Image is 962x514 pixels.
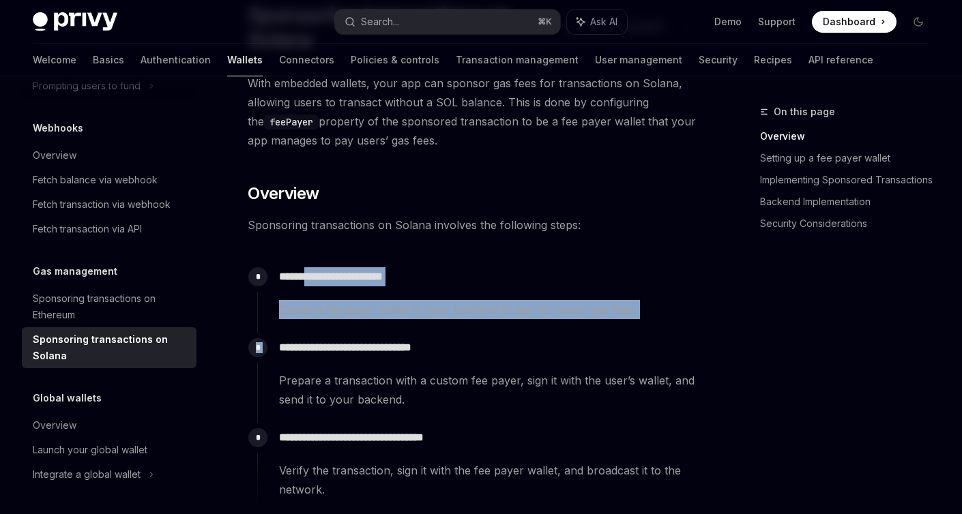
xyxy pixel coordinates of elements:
[812,11,897,33] a: Dashboard
[760,213,940,235] a: Security Considerations
[93,44,124,76] a: Basics
[33,290,188,323] div: Sponsoring transactions on Ethereum
[33,12,117,31] img: dark logo
[248,183,319,205] span: Overview
[567,10,627,34] button: Ask AI
[760,147,940,169] a: Setting up a fee payer wallet
[22,217,196,241] a: Fetch transaction via API
[760,125,940,147] a: Overview
[22,413,196,438] a: Overview
[33,147,76,164] div: Overview
[279,461,697,499] span: Verify the transaction, sign it with the fee payer wallet, and broadcast it to the network.
[22,192,196,217] a: Fetch transaction via webhook
[538,16,552,27] span: ⌘ K
[279,371,697,409] span: Prepare a transaction with a custom fee payer, sign it with the user’s wallet, and send it to you...
[758,15,796,29] a: Support
[22,286,196,327] a: Sponsoring transactions on Ethereum
[22,143,196,168] a: Overview
[33,466,141,483] div: Integrate a global wallet
[264,115,319,130] code: feePayer
[33,196,171,213] div: Fetch transaction via webhook
[22,327,196,368] a: Sponsoring transactions on Solana
[33,221,142,237] div: Fetch transaction via API
[754,44,792,76] a: Recipes
[335,10,559,34] button: Search...⌘K
[33,417,76,434] div: Overview
[808,44,873,76] a: API reference
[351,44,439,76] a: Policies & controls
[590,15,617,29] span: Ask AI
[907,11,929,33] button: Toggle dark mode
[248,215,697,235] span: Sponsoring transactions on Solana involves the following steps:
[361,14,399,30] div: Search...
[760,191,940,213] a: Backend Implementation
[699,44,738,76] a: Security
[248,74,697,150] span: With embedded wallets, your app can sponsor gas fees for transactions on Solana, allowing users t...
[279,300,697,319] span: Create a fee payer wallet in your backend to pay for users’ gas fees.
[774,104,835,120] span: On this page
[227,44,263,76] a: Wallets
[33,390,102,406] h5: Global wallets
[33,172,158,188] div: Fetch balance via webhook
[22,168,196,192] a: Fetch balance via webhook
[33,263,117,279] h5: Gas management
[33,442,147,458] div: Launch your global wallet
[141,44,211,76] a: Authentication
[714,15,742,29] a: Demo
[22,438,196,462] a: Launch your global wallet
[823,15,875,29] span: Dashboard
[33,44,76,76] a: Welcome
[33,120,83,136] h5: Webhooks
[595,44,682,76] a: User management
[760,169,940,191] a: Implementing Sponsored Transactions
[33,331,188,364] div: Sponsoring transactions on Solana
[279,44,334,76] a: Connectors
[456,44,579,76] a: Transaction management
